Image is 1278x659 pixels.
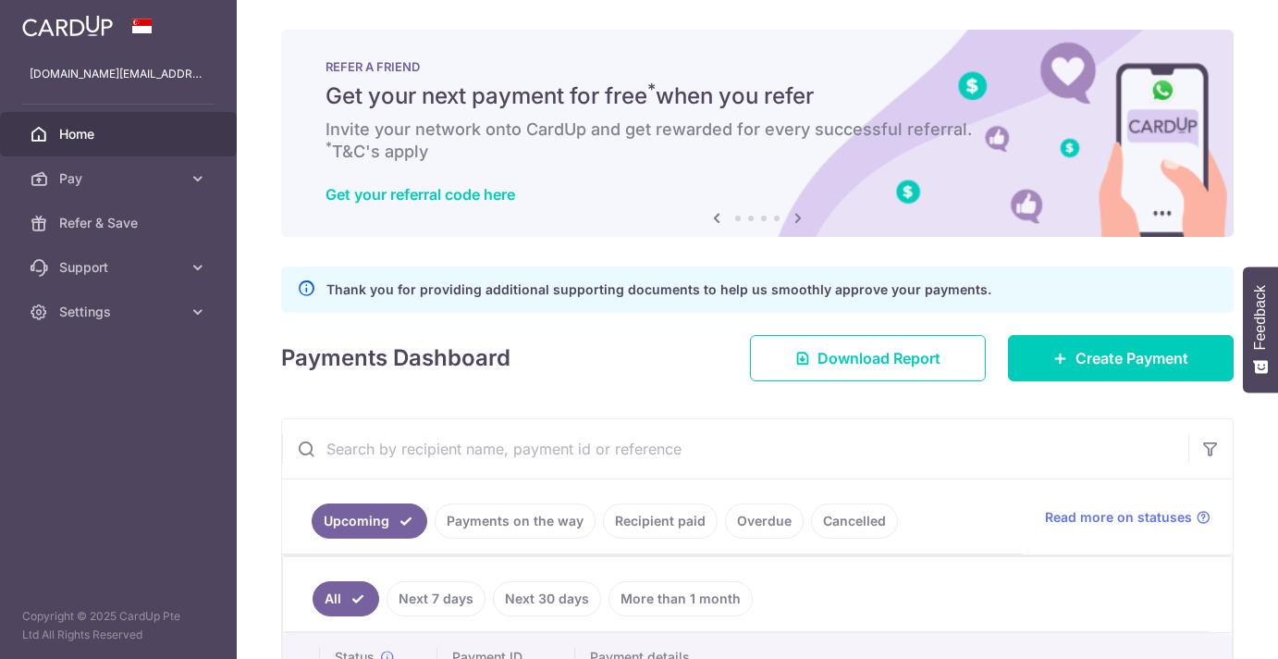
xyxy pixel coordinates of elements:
a: Get your referral code here [326,185,515,204]
span: Download Report [817,347,940,369]
a: Download Report [750,335,986,381]
p: REFER A FRIEND [326,59,1189,74]
a: Payments on the way [435,504,596,539]
a: Next 7 days [387,581,485,616]
p: [DOMAIN_NAME][EMAIL_ADDRESS][DOMAIN_NAME] [30,65,207,83]
a: Read more on statuses [1045,508,1210,527]
iframe: Opens a widget where you can find more information [1159,603,1260,650]
a: Recipient paid [603,504,718,539]
a: All [313,581,379,616]
span: Refer & Save [59,214,181,232]
h5: Get your next payment for free when you refer [326,81,1189,111]
button: Feedback - Show survey [1243,267,1278,392]
h4: Payments Dashboard [281,342,510,375]
input: Search by recipient name, payment id or reference [282,419,1188,479]
a: Cancelled [811,504,898,539]
span: Support [59,258,181,277]
span: Settings [59,303,181,321]
img: RAF banner [281,30,1234,237]
span: Create Payment [1075,347,1188,369]
span: Home [59,125,181,143]
a: More than 1 month [608,581,753,616]
a: Upcoming [312,504,427,539]
a: Create Payment [1008,335,1234,381]
span: Feedback [1252,285,1269,350]
p: Thank you for providing additional supporting documents to help us smoothly approve your payments. [326,279,991,301]
img: CardUp [22,15,113,37]
span: Pay [59,169,181,188]
a: Next 30 days [493,581,601,616]
a: Overdue [725,504,804,539]
span: Read more on statuses [1045,508,1192,527]
h6: Invite your network onto CardUp and get rewarded for every successful referral. T&C's apply [326,118,1189,163]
